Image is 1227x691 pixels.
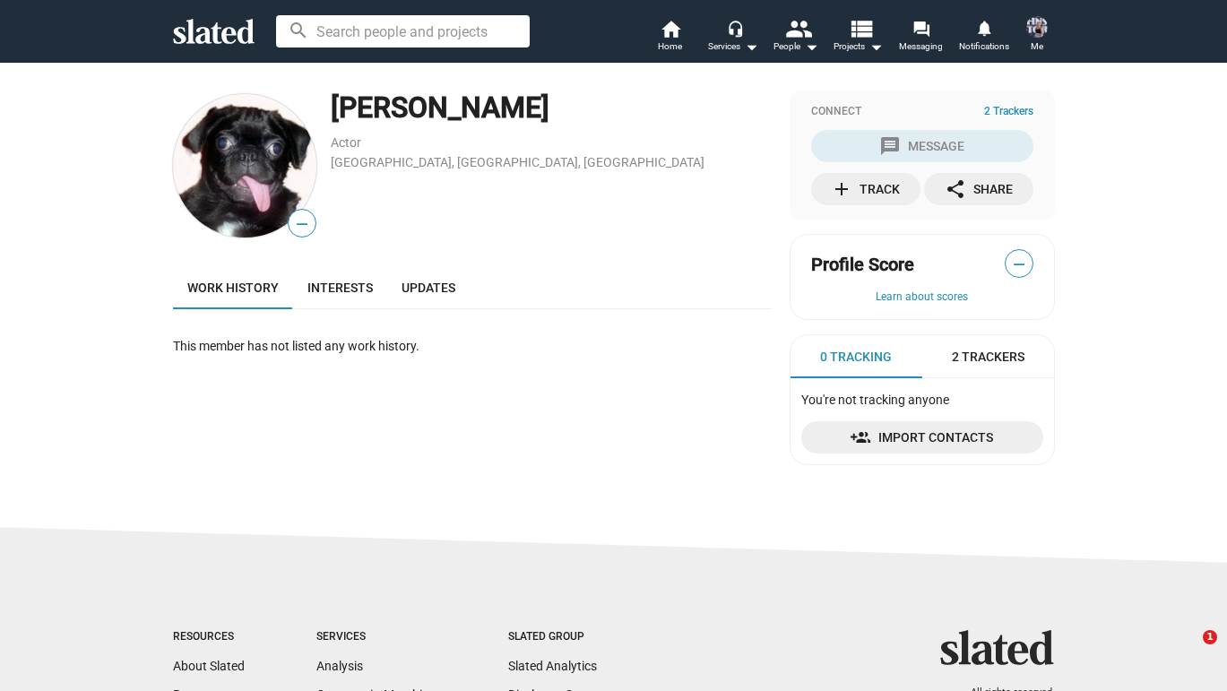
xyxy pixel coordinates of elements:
button: Services [702,18,765,57]
span: Work history [187,281,279,295]
span: — [289,212,315,236]
mat-icon: arrow_drop_down [865,36,886,57]
a: Updates [387,266,470,309]
mat-icon: forum [912,20,929,37]
span: 2 Trackers [984,105,1033,119]
a: Work history [173,266,293,309]
span: Me [1031,36,1043,57]
span: — [1006,253,1033,276]
span: Import Contacts [816,421,1029,453]
mat-icon: notifications [975,19,992,36]
mat-icon: view_list [847,15,873,41]
div: [PERSON_NAME] [331,89,772,127]
mat-icon: arrow_drop_down [740,36,762,57]
span: Interests [307,281,373,295]
div: People [773,36,818,57]
img: Nicole Sell [1026,16,1048,38]
mat-icon: people [784,15,810,41]
button: Share [924,173,1033,205]
a: [GEOGRAPHIC_DATA], [GEOGRAPHIC_DATA], [GEOGRAPHIC_DATA] [331,155,704,169]
div: Services [316,630,436,644]
div: Resources [173,630,245,644]
span: You're not tracking anyone [801,393,949,407]
span: Projects [834,36,883,57]
button: Nicole SellMe [1015,13,1059,59]
input: Search people and projects [276,15,530,48]
a: Import Contacts [801,421,1043,453]
a: Slated Analytics [508,659,597,673]
button: Projects [827,18,890,57]
a: About Slated [173,659,245,673]
mat-icon: add [831,178,852,200]
span: 2 Trackers [952,349,1024,366]
span: Messaging [899,36,943,57]
div: Share [945,173,1013,205]
div: This member has not listed any work history. [173,338,772,355]
div: Slated Group [508,630,630,644]
span: Profile Score [811,253,914,277]
div: Services [708,36,758,57]
span: Updates [402,281,455,295]
button: People [765,18,827,57]
div: Connect [811,105,1033,119]
a: Interests [293,266,387,309]
button: Message [811,130,1033,162]
a: Notifications [953,18,1015,57]
mat-icon: arrow_drop_down [800,36,822,57]
a: Actor [331,135,361,150]
span: 1 [1203,630,1217,644]
a: Home [639,18,702,57]
img: Sharon Bruneau [173,94,316,238]
a: Analysis [316,659,363,673]
div: Track [831,173,900,205]
button: Track [811,173,920,205]
a: Messaging [890,18,953,57]
mat-icon: share [945,178,966,200]
button: Learn about scores [811,290,1033,305]
span: 0 Tracking [820,349,892,366]
mat-icon: home [660,18,681,39]
mat-icon: headset_mic [727,20,743,36]
span: Home [658,36,682,57]
span: Notifications [959,36,1009,57]
div: Message [879,130,964,162]
iframe: Intercom live chat [1166,630,1209,673]
mat-icon: message [879,135,901,157]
